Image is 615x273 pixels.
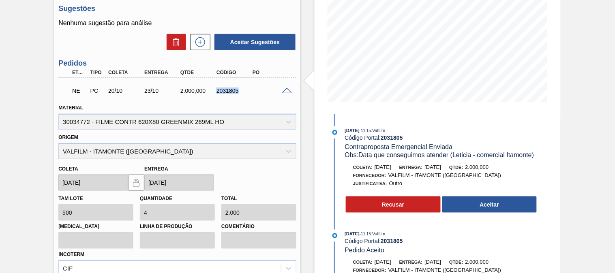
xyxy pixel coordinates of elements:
div: Etapa [70,70,88,75]
span: Coleta: [353,165,373,170]
div: PO [251,70,290,75]
span: Fornecedor: [353,173,386,178]
label: Linha de Produção [140,221,215,232]
div: Código Portal: [345,134,538,141]
h3: Pedidos [58,59,296,68]
button: Recusar [346,196,441,213]
label: Origem [58,134,78,140]
div: 23/10/2025 [142,87,182,94]
div: Tipo [88,70,106,75]
span: 2.000,000 [465,259,489,265]
span: [DATE] [375,164,391,170]
strong: 2031805 [381,134,403,141]
span: [DATE] [424,164,441,170]
div: CIF [63,265,73,272]
span: 2.000,000 [465,164,489,170]
span: Pedido Aceito [345,247,385,254]
label: Total [221,196,237,201]
input: dd/mm/yyyy [144,175,214,191]
div: Código [214,70,254,75]
span: Entrega: [399,165,422,170]
span: - 11:15 [360,232,371,236]
div: Nova sugestão [186,34,210,50]
label: Comentário [221,221,296,232]
span: Outro [389,180,403,186]
span: [DATE] [345,231,360,236]
div: 20/10/2025 [106,87,146,94]
div: Excluir Sugestões [163,34,186,50]
span: Fornecedor: [353,268,386,273]
button: Aceitar Sugestões [214,34,296,50]
p: Nenhuma sugestão para análise [58,19,296,27]
span: Entrega: [399,260,422,265]
span: Qtde: [449,165,463,170]
span: [DATE] [375,259,391,265]
label: Quantidade [140,196,172,201]
span: : Valfilm [371,231,385,236]
span: - 11:15 [360,128,371,133]
div: Pedido em Negociação Emergencial [70,82,88,100]
span: [DATE] [424,259,441,265]
img: locked [131,178,141,188]
label: Coleta [58,166,78,172]
strong: 2031805 [381,238,403,244]
span: Obs: Data que conseguimos atender (Leticia - comercial Itamonte) [345,151,534,158]
label: Incoterm [58,252,84,257]
p: NE [72,87,86,94]
button: locked [128,175,144,191]
span: Justificativa: [353,181,387,186]
h3: Sugestões [58,4,296,13]
input: dd/mm/yyyy [58,175,128,191]
div: 2.000,000 [178,87,218,94]
div: Entrega [142,70,182,75]
div: Pedido de Compra [88,87,106,94]
span: Qtde: [449,260,463,265]
span: [DATE] [345,128,360,133]
span: VALFILM - ITAMONTE ([GEOGRAPHIC_DATA]) [388,172,501,178]
label: [MEDICAL_DATA] [58,221,133,232]
img: atual [332,233,337,238]
button: Aceitar [442,196,537,213]
label: Material [58,105,83,111]
div: Aceitar Sugestões [210,33,296,51]
span: Contraproposta Emergencial Enviada [345,143,453,150]
div: Coleta [106,70,146,75]
span: : Valfilm [371,128,385,133]
span: Coleta: [353,260,373,265]
img: atual [332,130,337,135]
label: Entrega [144,166,168,172]
div: Qtde [178,70,218,75]
label: Tam lote [58,196,83,201]
div: 2031805 [214,87,254,94]
div: Código Portal: [345,238,538,244]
